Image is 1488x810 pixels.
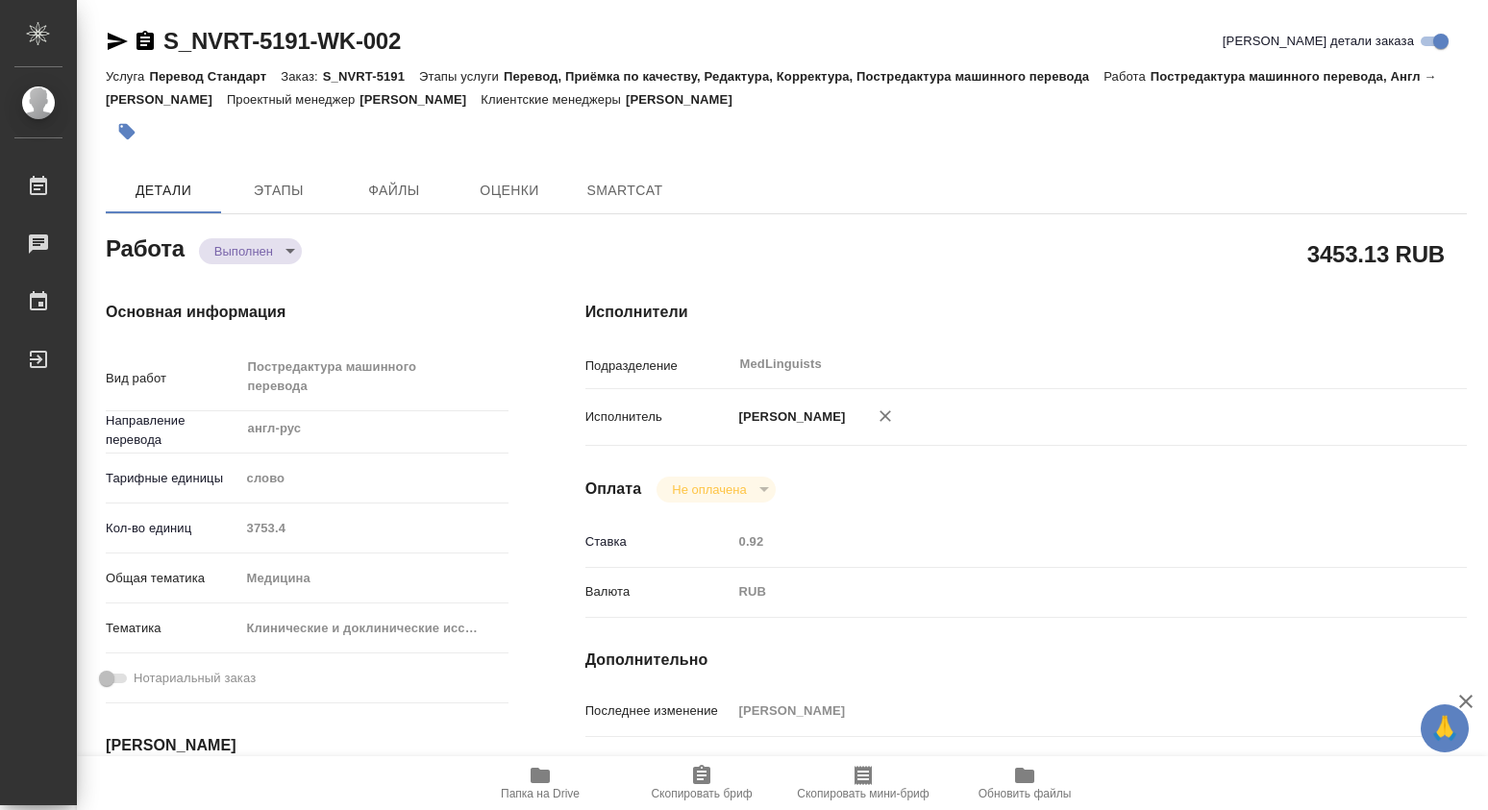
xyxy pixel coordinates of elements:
button: Скопировать ссылку для ЯМессенджера [106,30,129,53]
div: слово [240,462,508,495]
p: Последнее изменение [585,701,732,721]
h4: [PERSON_NAME] [106,734,508,757]
span: Этапы [233,179,325,203]
span: Скопировать мини-бриф [797,787,929,800]
div: Выполнен [657,477,775,503]
h2: Работа [106,230,185,264]
span: 🙏 [1428,708,1461,749]
span: [PERSON_NAME] детали заказа [1223,32,1414,51]
div: Клинические и доклинические исследования [240,612,508,645]
button: Скопировать бриф [621,756,782,810]
p: Проектный менеджер [227,92,360,107]
p: Общая тематика [106,569,240,588]
p: Валюта [585,582,732,601]
button: Не оплачена [666,481,752,498]
p: Перевод Стандарт [149,69,281,84]
p: Кол-во единиц [106,519,240,538]
h4: Дополнительно [585,649,1467,672]
span: Файлы [348,179,440,203]
input: Пустое поле [240,514,508,542]
div: Выполнен [199,238,302,264]
textarea: тотал до разверстки 4205 [732,748,1394,780]
span: Оценки [463,179,556,203]
p: [PERSON_NAME] [732,407,846,427]
p: Заказ: [281,69,322,84]
a: S_NVRT-5191-WK-002 [163,28,401,54]
p: S_NVRT-5191 [323,69,419,84]
p: Тематика [106,619,240,638]
input: Пустое поле [732,697,1394,724]
p: Клиентские менеджеры [481,92,626,107]
p: Этапы услуги [419,69,504,84]
button: Скопировать мини-бриф [782,756,944,810]
p: Ставка [585,532,732,552]
p: [PERSON_NAME] [626,92,747,107]
p: Исполнитель [585,407,732,427]
p: Направление перевода [106,411,240,450]
button: Скопировать ссылку [134,30,157,53]
p: Тарифные единицы [106,469,240,488]
div: RUB [732,576,1394,608]
span: Скопировать бриф [651,787,752,800]
p: [PERSON_NAME] [360,92,481,107]
span: SmartCat [579,179,671,203]
p: Подразделение [585,356,732,376]
h2: 3453.13 RUB [1307,237,1445,270]
button: 🙏 [1421,704,1469,752]
span: Обновить файлы [979,787,1072,800]
input: Пустое поле [732,528,1394,555]
button: Удалить исполнителя [864,395,906,437]
span: Нотариальный заказ [134,669,256,688]
h4: Основная информация [106,301,508,324]
h4: Исполнители [585,301,1467,324]
button: Обновить файлы [944,756,1105,810]
button: Выполнен [209,243,279,259]
p: Вид работ [106,369,240,388]
h4: Оплата [585,478,642,501]
span: Папка на Drive [501,787,580,800]
p: Перевод, Приёмка по качеству, Редактура, Корректура, Постредактура машинного перевода [504,69,1104,84]
button: Папка на Drive [459,756,621,810]
p: Работа [1104,69,1151,84]
div: Медицина [240,562,508,595]
button: Добавить тэг [106,110,148,153]
span: Детали [117,179,210,203]
p: Услуга [106,69,149,84]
